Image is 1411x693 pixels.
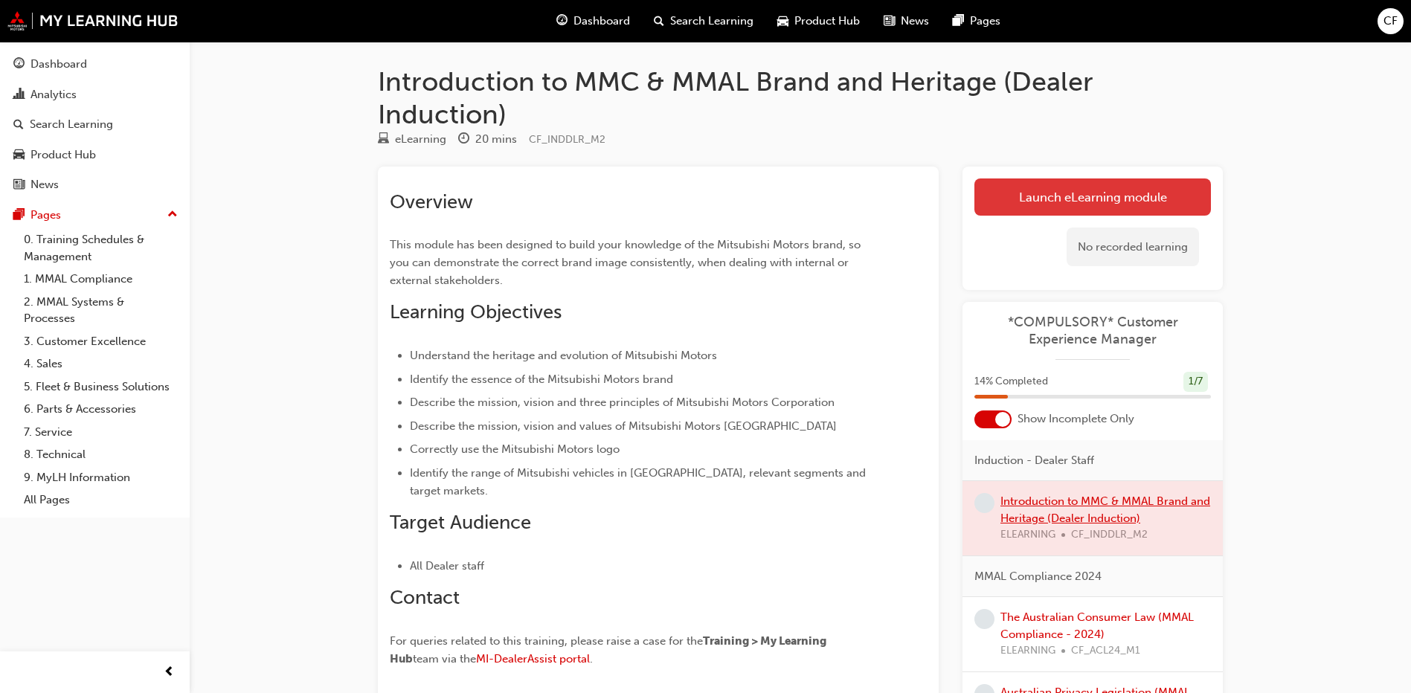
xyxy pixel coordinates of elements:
span: Pages [970,13,1000,30]
a: MI-DealerAssist portal [476,652,590,665]
span: chart-icon [13,88,25,102]
span: learningResourceType_ELEARNING-icon [378,133,389,146]
a: 6. Parts & Accessories [18,398,184,421]
a: Product Hub [6,141,184,169]
span: guage-icon [13,58,25,71]
span: pages-icon [953,12,964,30]
span: learningRecordVerb_NONE-icon [974,609,994,629]
span: news-icon [884,12,895,30]
span: Induction - Dealer Staff [974,452,1094,469]
a: Search Learning [6,111,184,138]
div: Duration [458,130,517,149]
span: learningRecordVerb_NONE-icon [974,493,994,513]
a: search-iconSearch Learning [642,6,765,36]
a: *COMPULSORY* Customer Experience Manager [974,314,1211,347]
span: Identify the essence of the Mitsubishi Motors brand [410,373,673,386]
span: Show Incomplete Only [1018,410,1134,428]
a: 9. MyLH Information [18,466,184,489]
span: Target Audience [390,511,531,534]
button: DashboardAnalyticsSearch LearningProduct HubNews [6,48,184,202]
span: ELEARNING [1000,642,1055,660]
span: Understand the heritage and evolution of Mitsubishi Motors [410,349,717,362]
a: news-iconNews [872,6,941,36]
a: car-iconProduct Hub [765,6,872,36]
div: Product Hub [30,146,96,164]
span: 14 % Completed [974,373,1048,390]
span: up-icon [167,205,178,225]
a: 3. Customer Excellence [18,330,184,353]
button: Pages [6,202,184,229]
a: pages-iconPages [941,6,1012,36]
span: Identify the range of Mitsubishi vehicles in [GEOGRAPHIC_DATA], relevant segments and target mark... [410,466,869,497]
span: Product Hub [794,13,860,30]
span: . [590,652,593,665]
a: Launch eLearning module [974,178,1211,216]
span: For queries related to this training, please raise a case for the [390,634,703,648]
a: The Australian Consumer Law (MMAL Compliance - 2024) [1000,610,1194,641]
span: car-icon [777,12,788,30]
div: Type [378,130,446,149]
span: MMAL Compliance 2024 [974,568,1102,585]
div: Pages [30,207,61,224]
span: Learning Objectives [390,300,562,323]
span: Search Learning [670,13,753,30]
span: Learning resource code [529,133,605,146]
div: Dashboard [30,56,87,73]
div: 1 / 7 [1183,372,1208,392]
div: Analytics [30,86,77,103]
span: search-icon [13,118,24,132]
img: mmal [7,11,179,30]
span: pages-icon [13,209,25,222]
span: team via the [413,652,476,665]
span: Contact [390,586,460,609]
a: 5. Fleet & Business Solutions [18,375,184,399]
span: News [901,13,929,30]
a: guage-iconDashboard [544,6,642,36]
div: 20 mins [475,131,517,148]
span: car-icon [13,149,25,162]
span: Overview [390,190,473,213]
a: 0. Training Schedules & Management [18,228,184,268]
span: Describe the mission, vision and three principles of Mitsubishi Motors Corporation [410,396,835,409]
span: clock-icon [458,133,469,146]
span: This module has been designed to build your knowledge of the Mitsubishi Motors brand, so you can ... [390,238,864,287]
button: CF [1378,8,1404,34]
span: news-icon [13,178,25,192]
a: Dashboard [6,51,184,78]
span: All Dealer staff [410,559,484,573]
a: 8. Technical [18,443,184,466]
span: Correctly use the Mitsubishi Motors logo [410,442,620,456]
a: News [6,171,184,199]
div: News [30,176,59,193]
a: Analytics [6,81,184,109]
span: CF_ACL24_M1 [1071,642,1140,660]
span: Training > My Learning Hub [390,634,829,665]
span: search-icon [654,12,664,30]
a: 1. MMAL Compliance [18,268,184,291]
span: guage-icon [556,12,568,30]
span: CF [1383,13,1398,30]
div: No recorded learning [1067,228,1199,267]
span: prev-icon [164,663,175,682]
div: Search Learning [30,116,113,133]
h1: Introduction to MMC & MMAL Brand and Heritage (Dealer Induction) [378,65,1223,130]
a: 7. Service [18,421,184,444]
a: All Pages [18,489,184,512]
div: eLearning [395,131,446,148]
a: 4. Sales [18,352,184,375]
span: Dashboard [573,13,630,30]
span: Describe the mission, vision and values of Mitsubishi Motors [GEOGRAPHIC_DATA] [410,419,837,433]
a: 2. MMAL Systems & Processes [18,291,184,330]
